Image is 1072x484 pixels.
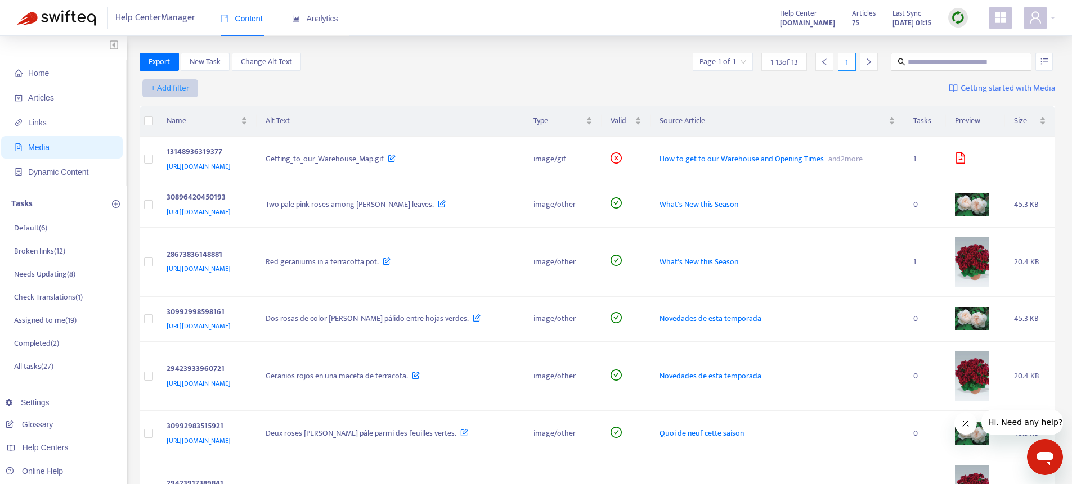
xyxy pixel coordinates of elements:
[1029,11,1042,24] span: user
[852,17,859,29] strong: 75
[780,17,835,29] strong: [DOMAIN_NAME]
[23,443,69,452] span: Help Centers
[266,427,456,440] span: Deux roses [PERSON_NAME] pâle parmi des feuilles vertes.
[6,398,50,407] a: Settings
[913,427,937,440] div: 0
[181,53,230,71] button: New Task
[524,137,602,182] td: image/gif
[898,58,905,66] span: search
[946,106,1006,137] th: Preview
[780,16,835,29] a: [DOMAIN_NAME]
[6,467,63,476] a: Online Help
[14,314,77,326] p: Assigned to me ( 19 )
[524,297,602,342] td: image/other
[14,245,65,257] p: Broken links ( 12 )
[611,152,622,164] span: close-circle
[820,58,828,66] span: left
[266,255,379,268] span: Red geraniums in a terracotta pot.
[158,106,257,137] th: Name
[14,360,53,372] p: All tasks ( 27 )
[892,17,931,29] strong: [DATE] 01:15
[112,200,120,208] span: plus-circle
[142,79,198,97] button: + Add filter
[6,420,53,429] a: Glossary
[292,14,338,23] span: Analytics
[951,11,965,25] img: sync.dc5367851b00ba804db3.png
[824,152,863,165] span: and 2 more
[266,369,408,382] span: Geranios rojos en una maceta de terracota.
[955,193,989,216] img: media-preview
[955,307,989,330] img: media-preview
[167,420,244,435] div: 30992983515921
[955,351,989,401] img: media-preview
[167,191,244,206] div: 30896420450193
[15,168,23,176] span: container
[167,435,231,446] span: [URL][DOMAIN_NAME]
[1035,53,1053,71] button: unordered-list
[167,248,244,263] div: 28673836148881
[913,153,937,165] div: 1
[913,313,937,325] div: 0
[28,118,47,127] span: Links
[221,15,228,22] span: book
[955,237,989,287] img: media-preview
[660,369,761,382] span: Novedades de esta temporada
[167,206,231,218] span: [URL][DOMAIN_NAME]
[167,363,244,377] div: 29423933960721
[904,106,946,137] th: Tasks
[167,115,239,127] span: Name
[266,152,384,165] span: Getting_to_our_Warehouse_Map.gif
[1014,198,1046,211] div: 45.3 KB
[524,411,602,456] td: image/other
[838,53,856,71] div: 1
[190,56,221,68] span: New Task
[292,15,300,22] span: area-chart
[660,312,761,325] span: Novedades de esta temporada
[257,106,524,137] th: Alt Text
[660,427,744,440] span: Quoi de neuf cette saison
[28,143,50,152] span: Media
[913,370,937,382] div: 0
[151,82,190,95] span: + Add filter
[15,69,23,77] span: home
[1005,106,1055,137] th: Size
[221,14,263,23] span: Content
[1014,313,1046,325] div: 45.3 KB
[14,222,47,234] p: Default ( 6 )
[14,337,59,349] p: Completed ( 2 )
[28,69,49,78] span: Home
[14,291,83,303] p: Check Translations ( 1 )
[949,84,958,93] img: image-link
[28,168,88,177] span: Dynamic Content
[11,197,33,211] p: Tasks
[949,79,1055,97] a: Getting started with Media
[140,53,179,71] button: Export
[994,11,1007,24] span: appstore
[266,312,469,325] span: Dos rosas de color [PERSON_NAME] pálido entre hojas verdes.
[15,119,23,126] span: link
[660,152,824,165] span: How to get to our Warehouse and Opening Times
[660,115,886,127] span: Source Article
[167,146,244,160] div: 13148936319377
[780,7,817,20] span: Help Center
[15,94,23,102] span: account-book
[611,197,622,209] span: check-circle
[981,410,1063,435] iframe: Message from company
[865,58,873,66] span: right
[524,228,602,297] td: image/other
[1014,115,1037,127] span: Size
[611,115,633,127] span: Valid
[913,198,937,211] div: 0
[167,161,231,172] span: [URL][DOMAIN_NAME]
[266,198,434,211] span: Two pale pink roses among [PERSON_NAME] leaves.
[1027,439,1063,475] iframe: Button to launch messaging window
[611,312,622,323] span: check-circle
[651,106,904,137] th: Source Article
[913,256,937,268] div: 1
[611,255,622,266] span: check-circle
[14,268,75,280] p: Needs Updating ( 8 )
[15,143,23,151] span: file-image
[149,56,170,68] span: Export
[524,182,602,228] td: image/other
[28,93,54,102] span: Articles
